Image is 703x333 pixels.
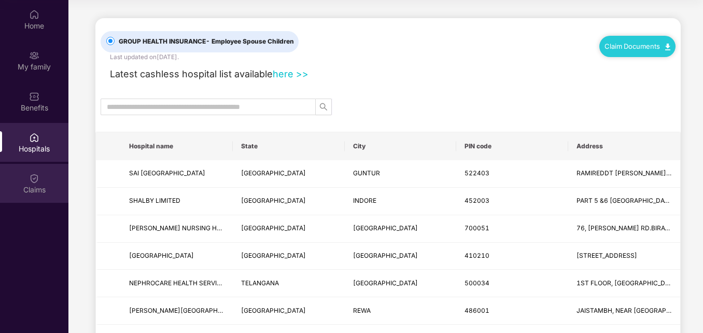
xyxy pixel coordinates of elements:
[233,132,345,160] th: State
[353,224,418,232] span: [GEOGRAPHIC_DATA]
[665,44,670,50] img: svg+xml;base64,PHN2ZyB4bWxucz0iaHR0cDovL3d3dy53My5vcmcvMjAwMC9zdmciIHdpZHRoPSIxMC40IiBoZWlnaHQ9Ij...
[353,279,418,287] span: [GEOGRAPHIC_DATA]
[233,270,345,297] td: TELANGANA
[345,132,457,160] th: City
[129,197,180,204] span: SHALBY LIMITED
[121,215,233,243] td: BINDU BASINI NURSING HOME
[233,215,345,243] td: WEST BENGAL
[121,132,233,160] th: Hospital name
[465,197,489,204] span: 452003
[121,270,233,297] td: NEPHROCARE HEALTH SERVICES PVT LTD
[110,52,179,62] div: Last updated on [DATE] .
[121,243,233,270] td: MOTHERHOOD HOSPITAL
[29,50,39,61] img: svg+xml;base64,PHN2ZyB3aWR0aD0iMjAiIGhlaWdodD0iMjAiIHZpZXdCb3g9IjAgMCAyMCAyMCIgZmlsbD0ibm9uZSIgeG...
[315,99,332,115] button: search
[353,307,371,314] span: REWA
[465,252,489,259] span: 410210
[129,224,231,232] span: [PERSON_NAME] NURSING HOME
[568,297,680,325] td: JAISTAMBH, NEAR OLD BUS STAND, REWA,JAISTAMBH CHOUK, OLD BUS STAND
[129,279,257,287] span: NEPHROCARE HEALTH SERVICES PVT LTD
[568,188,680,215] td: PART 5 &6 RACE COURSE ROAD,R.S.BHANDARI MARG,NEAR JANJEERWALA SQUARE
[345,243,457,270] td: MUMBAI
[241,279,279,287] span: TELANGANA
[345,188,457,215] td: INDORE
[568,160,680,188] td: RAMIREDDT THOTA, BESIDE SINGH HOSPITAL, NEAR MANI PURAM BRIDGE
[121,160,233,188] td: SAI CHANDAN EYE HOSPITAL
[577,252,637,259] span: [STREET_ADDRESS]
[129,307,245,314] span: [PERSON_NAME][GEOGRAPHIC_DATA]
[129,169,205,177] span: SAI [GEOGRAPHIC_DATA]
[233,188,345,215] td: MADHYA PRADESH
[577,224,694,232] span: 76, [PERSON_NAME] RD.BIRATI., BIRATI
[353,197,376,204] span: INDORE
[465,169,489,177] span: 522403
[241,197,306,204] span: [GEOGRAPHIC_DATA]
[273,68,308,79] a: here >>
[465,307,489,314] span: 486001
[241,252,306,259] span: [GEOGRAPHIC_DATA]
[604,42,670,50] a: Claim Documents
[29,173,39,184] img: svg+xml;base64,PHN2ZyBpZD0iQ2xhaW0iIHhtbG5zPSJodHRwOi8vd3d3LnczLm9yZy8yMDAwL3N2ZyIgd2lkdGg9IjIwIi...
[345,270,457,297] td: HYDERABAD
[206,37,294,45] span: - Employee Spouse Children
[456,132,568,160] th: PIN code
[316,103,331,111] span: search
[568,243,680,270] td: FOUNTAIN SQUARE,PLOT NO-5,SECTOR-7,KHARGHAR SECTOR-7,NAVI MUMBAI-410210
[568,132,680,160] th: Address
[465,224,489,232] span: 700051
[345,160,457,188] td: GUNTUR
[110,68,273,79] span: Latest cashless hospital list available
[129,252,194,259] span: [GEOGRAPHIC_DATA]
[353,252,418,259] span: [GEOGRAPHIC_DATA]
[233,160,345,188] td: ANDHRA PRADESH
[129,142,224,150] span: Hospital name
[29,9,39,20] img: svg+xml;base64,PHN2ZyBpZD0iSG9tZSIgeG1sbnM9Imh0dHA6Ly93d3cudzMub3JnLzIwMDAvc3ZnIiB3aWR0aD0iMjAiIG...
[345,297,457,325] td: REWA
[233,243,345,270] td: MAHARASHTRA
[121,188,233,215] td: SHALBY LIMITED
[233,297,345,325] td: MADHYA PRADESH
[568,215,680,243] td: 76, MADHUSUDAN BANERJEE RD.BIRATI., BIRATI
[568,270,680,297] td: 1ST FLOOR, WEST WING, PUNNAIAH PLAZA, ABOVE SBI, ROAD NUMBER 2, BANJARA HILLS, NEAR JUBILEE HILLS...
[29,132,39,143] img: svg+xml;base64,PHN2ZyBpZD0iSG9zcGl0YWxzIiB4bWxucz0iaHR0cDovL3d3dy53My5vcmcvMjAwMC9zdmciIHdpZHRoPS...
[115,37,298,47] span: GROUP HEALTH INSURANCE
[345,215,457,243] td: KOLKATA
[121,297,233,325] td: VINDHYA HOSPITAL AND RESEARCH CENTRE
[577,142,672,150] span: Address
[29,91,39,102] img: svg+xml;base64,PHN2ZyBpZD0iQmVuZWZpdHMiIHhtbG5zPSJodHRwOi8vd3d3LnczLm9yZy8yMDAwL3N2ZyIgd2lkdGg9Ij...
[465,279,489,287] span: 500034
[241,224,306,232] span: [GEOGRAPHIC_DATA]
[241,169,306,177] span: [GEOGRAPHIC_DATA]
[353,169,380,177] span: GUNTUR
[241,307,306,314] span: [GEOGRAPHIC_DATA]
